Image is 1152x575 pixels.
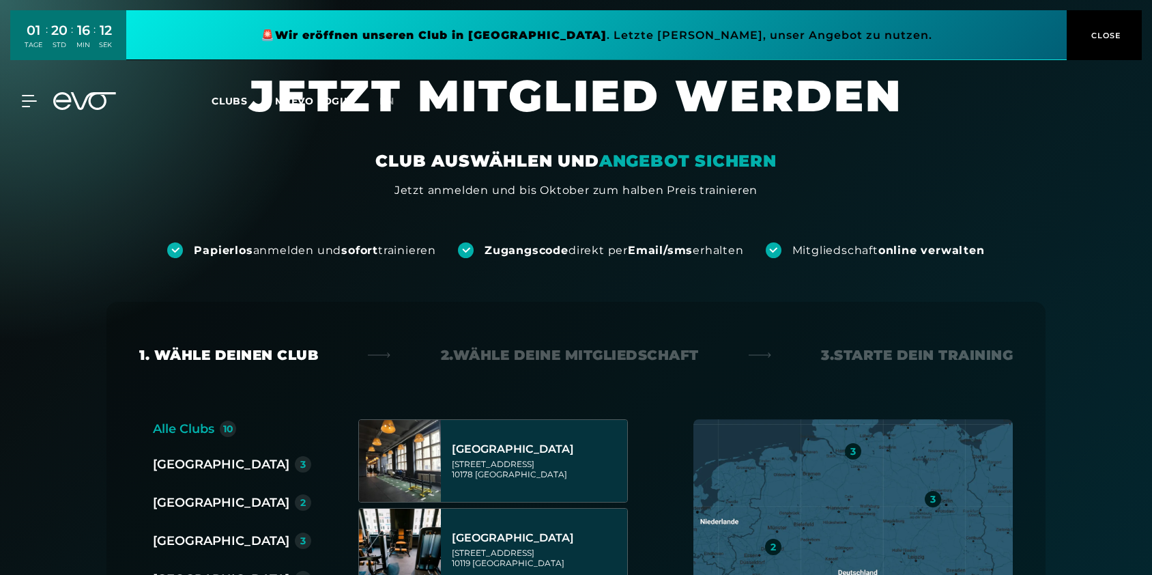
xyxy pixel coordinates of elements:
[821,346,1013,365] div: 3. Starte dein Training
[1067,10,1142,60] button: CLOSE
[850,447,856,456] div: 3
[212,94,275,107] a: Clubs
[25,20,42,40] div: 01
[300,536,306,546] div: 3
[76,20,90,40] div: 16
[153,455,289,474] div: [GEOGRAPHIC_DATA]
[771,542,776,552] div: 2
[139,346,318,365] div: 1. Wähle deinen Club
[99,20,112,40] div: 12
[153,493,289,512] div: [GEOGRAPHIC_DATA]
[194,243,436,258] div: anmelden und trainieren
[452,531,623,545] div: [GEOGRAPHIC_DATA]
[300,498,306,507] div: 2
[930,494,936,504] div: 3
[341,244,378,257] strong: sofort
[51,40,68,50] div: STD
[194,244,253,257] strong: Papierlos
[71,22,73,58] div: :
[153,419,214,438] div: Alle Clubs
[394,182,758,199] div: Jetzt anmelden und bis Oktober zum halben Preis trainieren
[441,346,699,365] div: 2. Wähle deine Mitgliedschaft
[275,95,352,107] a: MYEVO LOGIN
[379,94,411,109] a: en
[76,40,90,50] div: MIN
[878,244,985,257] strong: online verwalten
[452,459,623,479] div: [STREET_ADDRESS] 10178 [GEOGRAPHIC_DATA]
[51,20,68,40] div: 20
[485,244,568,257] strong: Zugangscode
[485,243,743,258] div: direkt per erhalten
[99,40,112,50] div: SEK
[359,420,441,502] img: Berlin Alexanderplatz
[93,22,96,58] div: :
[212,95,248,107] span: Clubs
[628,244,693,257] strong: Email/sms
[300,460,306,469] div: 3
[452,443,623,456] div: [GEOGRAPHIC_DATA]
[223,424,233,434] div: 10
[599,151,777,171] em: ANGEBOT SICHERN
[379,95,394,107] span: en
[1088,29,1121,42] span: CLOSE
[452,548,623,568] div: [STREET_ADDRESS] 10119 [GEOGRAPHIC_DATA]
[792,243,985,258] div: Mitgliedschaft
[46,22,48,58] div: :
[153,531,289,550] div: [GEOGRAPHIC_DATA]
[25,40,42,50] div: TAGE
[375,150,776,172] div: CLUB AUSWÄHLEN UND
